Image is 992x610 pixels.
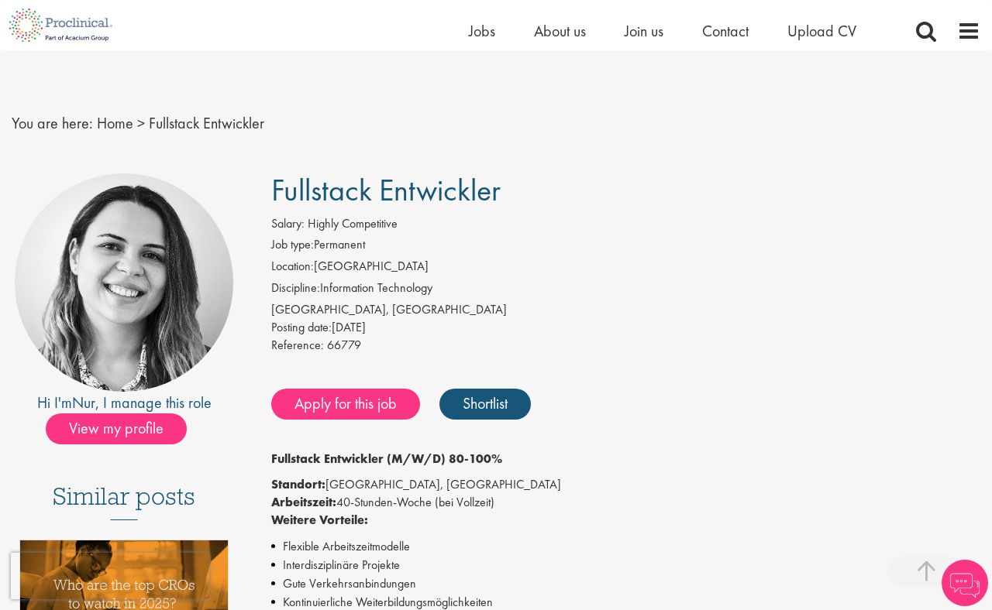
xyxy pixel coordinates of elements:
a: View my profile [46,416,202,437]
li: Gute Verkehrsanbindungen [271,574,980,593]
p: [GEOGRAPHIC_DATA], [GEOGRAPHIC_DATA] 40-Stunden-Woche (bei Vollzeit) [271,476,980,529]
span: Highly Competitive [308,215,398,231]
a: Shortlist [439,389,531,420]
img: Chatbot [942,560,988,606]
label: Location: [271,258,314,276]
span: Posting date: [271,319,332,335]
span: 66779 [327,337,361,353]
li: Interdisziplinäre Projekte [271,556,980,574]
span: You are here: [12,113,93,133]
img: imeage of recruiter Nur Ergiydiren [15,173,233,392]
li: Permanent [271,236,980,258]
strong: Fullstack Entwickler (M/W/D) 80-100% [271,451,502,467]
label: Discipline: [271,279,320,297]
li: [GEOGRAPHIC_DATA] [271,258,980,279]
a: Nur [72,392,95,413]
strong: Standort: [271,476,325,492]
label: Job type: [271,236,314,254]
strong: Arbeitszeit: [271,494,336,510]
span: Fullstack Entwickler [149,113,264,133]
a: Join us [625,21,663,41]
div: [GEOGRAPHIC_DATA], [GEOGRAPHIC_DATA] [271,301,980,319]
a: Contact [702,21,749,41]
h3: Similar posts [53,483,195,520]
a: breadcrumb link [97,113,133,133]
div: [DATE] [271,319,980,337]
strong: Weitere Vorteile: [271,512,368,528]
a: Jobs [469,21,495,41]
span: Fullstack Entwickler [271,170,501,210]
span: > [137,113,145,133]
li: Flexible Arbeitszeitmodelle [271,537,980,556]
a: Upload CV [787,21,856,41]
a: About us [534,21,586,41]
label: Salary: [271,215,305,233]
span: View my profile [46,413,187,444]
a: Apply for this job [271,389,420,420]
label: Reference: [271,337,324,355]
iframe: reCAPTCHA [11,553,209,599]
li: Information Technology [271,279,980,301]
div: Hi I'm , I manage this role [12,392,236,414]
